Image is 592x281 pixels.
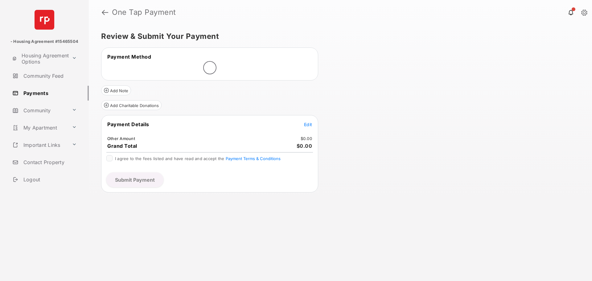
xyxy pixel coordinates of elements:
[304,121,312,127] button: Edit
[107,121,149,127] span: Payment Details
[101,100,162,110] button: Add Charitable Donations
[10,103,69,118] a: Community
[10,120,69,135] a: My Apartment
[300,136,312,141] td: $0.00
[226,156,281,161] button: I agree to the fees listed and have read and accept the
[35,10,54,30] img: svg+xml;base64,PHN2ZyB4bWxucz0iaHR0cDovL3d3dy53My5vcmcvMjAwMC9zdmciIHdpZHRoPSI2NCIgaGVpZ2h0PSI2NC...
[10,51,69,66] a: Housing Agreement Options
[112,9,176,16] strong: One Tap Payment
[10,155,89,170] a: Contact Property
[101,85,131,95] button: Add Note
[107,143,137,149] span: Grand Total
[107,54,151,60] span: Payment Method
[106,172,163,187] button: Submit Payment
[115,156,281,161] span: I agree to the fees listed and have read and accept the
[10,172,89,187] a: Logout
[10,86,89,101] a: Payments
[101,33,575,40] h5: Review & Submit Your Payment
[297,143,312,149] span: $0.00
[304,122,312,127] span: Edit
[10,68,89,83] a: Community Feed
[10,138,69,152] a: Important Links
[107,136,135,141] td: Other Amount
[10,39,78,45] p: - Housing Agreement #15465504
